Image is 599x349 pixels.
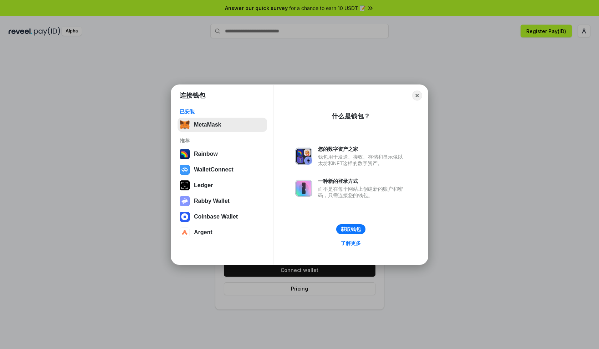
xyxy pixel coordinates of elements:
[336,224,365,234] button: 获取钱包
[180,165,190,175] img: svg+xml,%3Csvg%20width%3D%2228%22%20height%3D%2228%22%20viewBox%3D%220%200%2028%2028%22%20fill%3D...
[180,180,190,190] img: svg+xml,%3Csvg%20xmlns%3D%22http%3A%2F%2Fwww.w3.org%2F2000%2Fsvg%22%20width%3D%2228%22%20height%3...
[194,229,213,236] div: Argent
[318,186,406,199] div: 而不是在每个网站上创建新的账户和密码，只需连接您的钱包。
[295,180,312,197] img: svg+xml,%3Csvg%20xmlns%3D%22http%3A%2F%2Fwww.w3.org%2F2000%2Fsvg%22%20fill%3D%22none%22%20viewBox...
[178,178,267,193] button: Ledger
[194,166,234,173] div: WalletConnect
[178,194,267,208] button: Rabby Wallet
[180,227,190,237] img: svg+xml,%3Csvg%20width%3D%2228%22%20height%3D%2228%22%20viewBox%3D%220%200%2028%2028%22%20fill%3D...
[178,163,267,177] button: WalletConnect
[178,118,267,132] button: MetaMask
[194,122,221,128] div: MetaMask
[341,240,361,246] div: 了解更多
[180,108,265,115] div: 已安装
[412,91,422,101] button: Close
[295,148,312,165] img: svg+xml,%3Csvg%20xmlns%3D%22http%3A%2F%2Fwww.w3.org%2F2000%2Fsvg%22%20fill%3D%22none%22%20viewBox...
[178,225,267,240] button: Argent
[178,147,267,161] button: Rainbow
[194,182,213,189] div: Ledger
[194,214,238,220] div: Coinbase Wallet
[318,146,406,152] div: 您的数字资产之家
[180,120,190,130] img: svg+xml,%3Csvg%20fill%3D%22none%22%20height%3D%2233%22%20viewBox%3D%220%200%2035%2033%22%20width%...
[180,138,265,144] div: 推荐
[178,210,267,224] button: Coinbase Wallet
[180,149,190,159] img: svg+xml,%3Csvg%20width%3D%22120%22%20height%3D%22120%22%20viewBox%3D%220%200%20120%20120%22%20fil...
[194,151,218,157] div: Rainbow
[341,226,361,232] div: 获取钱包
[180,91,205,100] h1: 连接钱包
[180,212,190,222] img: svg+xml,%3Csvg%20width%3D%2228%22%20height%3D%2228%22%20viewBox%3D%220%200%2028%2028%22%20fill%3D...
[318,154,406,166] div: 钱包用于发送、接收、存储和显示像以太坊和NFT这样的数字资产。
[180,196,190,206] img: svg+xml,%3Csvg%20xmlns%3D%22http%3A%2F%2Fwww.w3.org%2F2000%2Fsvg%22%20fill%3D%22none%22%20viewBox...
[337,238,365,248] a: 了解更多
[318,178,406,184] div: 一种新的登录方式
[332,112,370,120] div: 什么是钱包？
[194,198,230,204] div: Rabby Wallet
